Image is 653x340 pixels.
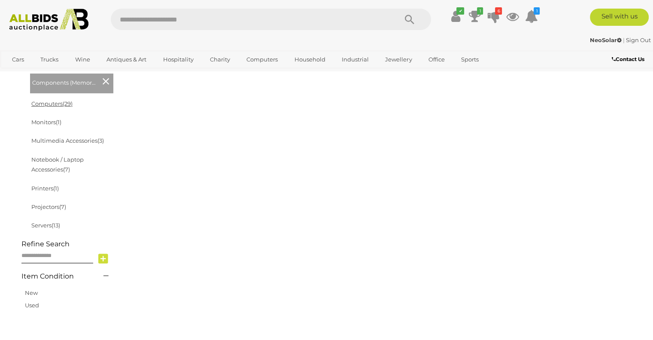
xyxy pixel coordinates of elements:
[70,52,96,67] a: Wine
[590,37,623,43] a: NeoSolar
[59,203,66,210] span: (7)
[31,222,60,229] a: Servers(13)
[32,76,97,88] span: Components (Memory, Storage, Cards)
[31,119,61,126] a: Monitors(1)
[31,185,59,192] a: Printers(1)
[423,52,450,67] a: Office
[336,52,374,67] a: Industrial
[241,52,283,67] a: Computers
[35,52,64,67] a: Trucks
[31,156,84,173] a: Notebook / Laptop Accessories(7)
[31,100,73,107] a: Computers(29)
[21,273,91,280] h4: Item Condition
[477,7,483,15] i: 1
[289,52,331,67] a: Household
[21,240,113,248] h4: Refine Search
[623,37,625,43] span: |
[449,9,462,24] a: ✔
[612,56,644,62] b: Contact Us
[590,37,622,43] strong: NeoSolar
[468,9,481,24] a: 1
[456,52,484,67] a: Sports
[25,302,39,309] a: Used
[388,9,431,30] button: Search
[97,137,104,144] span: (3)
[56,119,61,126] span: (1)
[63,100,73,107] span: (29)
[5,9,93,31] img: Allbids.com.au
[590,9,649,26] a: Sell with us
[204,52,236,67] a: Charity
[6,52,30,67] a: Cars
[6,67,79,81] a: [GEOGRAPHIC_DATA]
[25,289,38,296] a: New
[53,185,59,192] span: (1)
[380,52,417,67] a: Jewellery
[456,7,464,15] i: ✔
[31,137,104,144] a: Multimedia Accessories(3)
[626,37,651,43] a: Sign Out
[63,166,70,173] span: (7)
[52,222,60,229] span: (13)
[534,7,540,15] i: 1
[525,9,538,24] a: 1
[101,52,152,67] a: Antiques & Art
[31,203,66,210] a: Projectors(7)
[495,7,502,15] i: 6
[158,52,199,67] a: Hospitality
[487,9,500,24] a: 6
[612,55,647,64] a: Contact Us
